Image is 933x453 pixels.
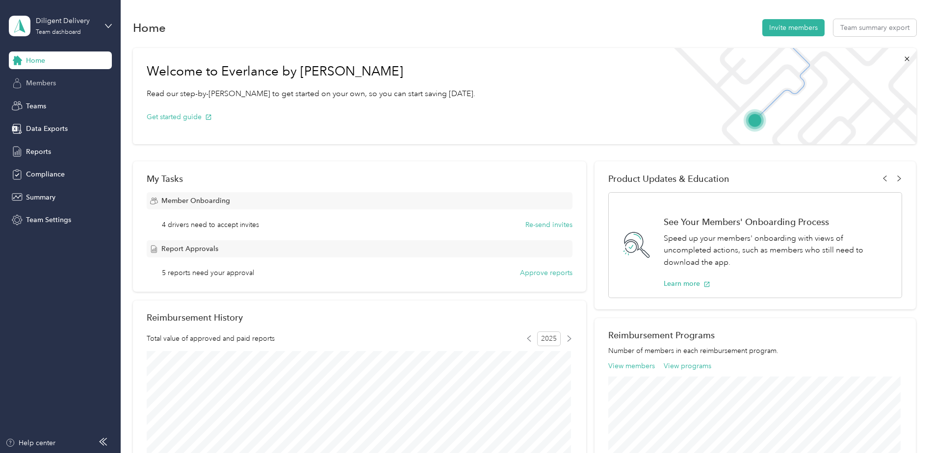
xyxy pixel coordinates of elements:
div: Diligent Delivery [36,16,97,26]
button: Invite members [762,19,825,36]
span: Data Exports [26,124,68,134]
span: 2025 [537,331,561,346]
img: Welcome to everlance [664,48,916,144]
p: Number of members in each reimbursement program. [608,346,902,356]
span: Members [26,78,56,88]
span: Product Updates & Education [608,174,729,184]
h1: Home [133,23,166,33]
button: Team summary export [833,19,916,36]
button: Re-send invites [525,220,572,230]
span: Team Settings [26,215,71,225]
span: Reports [26,147,51,157]
iframe: Everlance-gr Chat Button Frame [878,398,933,453]
button: Learn more [664,278,710,289]
h1: See Your Members' Onboarding Process [664,217,891,227]
button: Get started guide [147,112,212,122]
button: Approve reports [520,268,572,278]
span: Member Onboarding [161,196,230,206]
button: View members [608,361,655,371]
h1: Welcome to Everlance by [PERSON_NAME] [147,64,475,79]
div: Team dashboard [36,29,81,35]
span: 4 drivers need to accept invites [162,220,259,230]
span: Summary [26,192,55,202]
span: Teams [26,101,46,111]
span: Total value of approved and paid reports [147,333,275,344]
span: Home [26,55,45,66]
button: View programs [664,361,711,371]
h2: Reimbursement Programs [608,330,902,340]
h2: Reimbursement History [147,312,243,323]
button: Help center [5,438,55,448]
p: Speed up your members' onboarding with views of uncompleted actions, such as members who still ne... [664,232,891,269]
span: Compliance [26,169,65,179]
span: 5 reports need your approval [162,268,254,278]
div: My Tasks [147,174,572,184]
span: Report Approvals [161,244,218,254]
p: Read our step-by-[PERSON_NAME] to get started on your own, so you can start saving [DATE]. [147,88,475,100]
